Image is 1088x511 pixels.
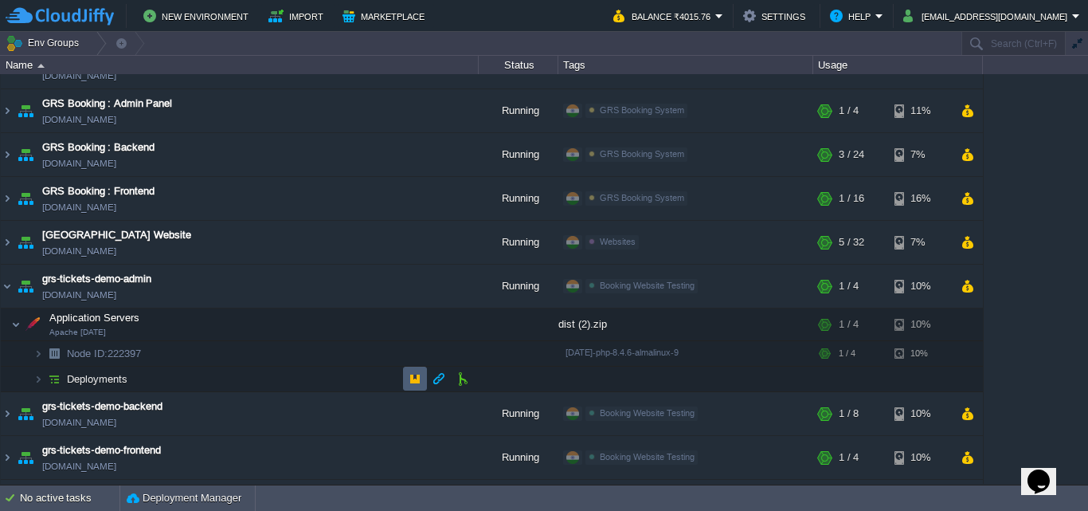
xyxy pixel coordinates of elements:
img: AMDAwAAAACH5BAEAAAAALAAAAAABAAEAAAICRAEAOw== [1,177,14,220]
img: AMDAwAAAACH5BAEAAAAALAAAAAABAAEAAAICRAEAOw== [33,367,43,391]
a: [GEOGRAPHIC_DATA] Website [42,227,191,243]
a: grs-tickets-demo-backend [42,399,162,415]
div: Name [2,56,478,74]
a: [DOMAIN_NAME] [42,112,116,128]
span: 222397 [65,347,143,360]
span: Booking Website Testing [600,452,695,462]
div: Usage [814,56,982,74]
div: 1 / 4 [839,265,859,308]
div: Running [479,177,558,220]
div: 1 / 8 [839,392,859,435]
div: 11% [894,89,946,132]
span: Node ID: [67,348,108,360]
a: GRS Booking : Admin Panel [42,96,172,112]
div: Running [479,133,558,176]
img: AMDAwAAAACH5BAEAAAAALAAAAAABAAEAAAICRAEAOw== [1,221,14,264]
div: 5 / 32 [839,221,864,264]
img: AMDAwAAAACH5BAEAAAAALAAAAAABAAEAAAICRAEAOw== [37,64,45,68]
button: New Environment [143,6,253,26]
span: [DATE]-php-8.4.6-almalinux-9 [566,348,679,357]
img: AMDAwAAAACH5BAEAAAAALAAAAAABAAEAAAICRAEAOw== [22,309,44,340]
img: AMDAwAAAACH5BAEAAAAALAAAAAABAAEAAAICRAEAOw== [11,309,21,340]
span: Websites [600,237,636,246]
a: GRS Booking : Backend [42,140,155,155]
button: Env Groups [6,32,84,54]
div: 16% [894,177,946,220]
div: 10% [894,436,946,479]
button: Deployment Manager [127,490,241,506]
span: Booking Website Testing [600,408,695,418]
div: 1 / 4 [839,341,855,366]
div: 10% [894,265,946,308]
div: 7% [894,133,946,176]
img: AMDAwAAAACH5BAEAAAAALAAAAAABAAEAAAICRAEAOw== [14,177,37,220]
span: Booking Website Testing [600,281,695,290]
a: [DOMAIN_NAME] [42,243,116,259]
img: AMDAwAAAACH5BAEAAAAALAAAAAABAAEAAAICRAEAOw== [43,341,65,366]
img: AMDAwAAAACH5BAEAAAAALAAAAAABAAEAAAICRAEAOw== [14,265,37,308]
a: grs-tickets-demo-frontend [42,442,161,458]
img: CloudJiffy [6,6,114,26]
div: 7% [894,221,946,264]
span: Apache [DATE] [49,328,106,337]
button: Settings [743,6,810,26]
a: grs-tickets-demo-admin [42,271,151,287]
div: Running [479,392,558,435]
img: AMDAwAAAACH5BAEAAAAALAAAAAABAAEAAAICRAEAOw== [14,392,37,435]
iframe: chat widget [1021,447,1072,495]
a: Node ID:222397 [65,347,143,360]
div: dist (2).zip [558,309,813,340]
a: Deployments [65,372,130,386]
button: Help [830,6,875,26]
div: 10% [894,392,946,435]
a: [DOMAIN_NAME] [42,287,116,303]
div: 1 / 4 [839,89,859,132]
span: Application Servers [48,311,142,324]
img: AMDAwAAAACH5BAEAAAAALAAAAAABAAEAAAICRAEAOw== [1,133,14,176]
img: AMDAwAAAACH5BAEAAAAALAAAAAABAAEAAAICRAEAOw== [14,133,37,176]
img: AMDAwAAAACH5BAEAAAAALAAAAAABAAEAAAICRAEAOw== [43,367,65,391]
img: AMDAwAAAACH5BAEAAAAALAAAAAABAAEAAAICRAEAOw== [33,341,43,366]
img: AMDAwAAAACH5BAEAAAAALAAAAAABAAEAAAICRAEAOw== [14,89,37,132]
div: Running [479,221,558,264]
span: GRS Booking System [600,193,684,202]
div: No active tasks [20,485,119,511]
span: GRS Booking System [600,105,684,115]
a: [DOMAIN_NAME] [42,199,116,215]
a: [DOMAIN_NAME] [42,155,116,171]
button: Balance ₹4015.76 [613,6,715,26]
div: Running [479,265,558,308]
div: 1 / 4 [839,309,859,340]
img: AMDAwAAAACH5BAEAAAAALAAAAAABAAEAAAICRAEAOw== [14,221,37,264]
span: GRS Booking System [600,149,684,159]
img: AMDAwAAAACH5BAEAAAAALAAAAAABAAEAAAICRAEAOw== [14,436,37,479]
div: 3 / 24 [839,133,864,176]
div: Tags [559,56,812,74]
img: AMDAwAAAACH5BAEAAAAALAAAAAABAAEAAAICRAEAOw== [1,436,14,479]
div: 10% [894,341,946,366]
button: Marketplace [342,6,429,26]
img: AMDAwAAAACH5BAEAAAAALAAAAAABAAEAAAICRAEAOw== [1,89,14,132]
button: [EMAIL_ADDRESS][DOMAIN_NAME] [903,6,1072,26]
div: 1 / 16 [839,177,864,220]
a: GRS Booking : Frontend [42,183,155,199]
img: AMDAwAAAACH5BAEAAAAALAAAAAABAAEAAAICRAEAOw== [1,392,14,435]
button: Import [268,6,328,26]
div: Running [479,89,558,132]
div: Running [479,436,558,479]
a: [DOMAIN_NAME] [42,415,116,430]
a: Application ServersApache [DATE] [48,312,142,324]
img: AMDAwAAAACH5BAEAAAAALAAAAAABAAEAAAICRAEAOw== [1,265,14,308]
span: [DOMAIN_NAME] [42,68,116,84]
a: [DOMAIN_NAME] [42,458,116,474]
div: Status [479,56,558,74]
div: 1 / 4 [839,436,859,479]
